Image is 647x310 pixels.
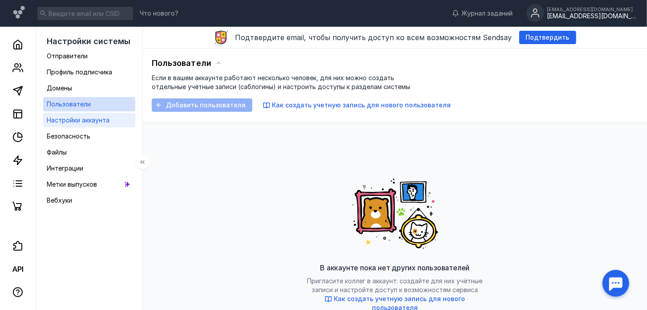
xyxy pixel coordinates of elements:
span: Домены [47,84,72,92]
input: Введите email или CSID [37,7,133,20]
div: [EMAIL_ADDRESS][DOMAIN_NAME] [547,12,636,20]
a: Домены [43,81,135,95]
a: Настройки аккаунта [43,113,135,127]
a: Интеграции [43,161,135,175]
button: Как создать учетную запись для нового пользователя [263,101,451,110]
span: Настройки системы [47,37,130,46]
a: Пользователи [43,97,135,111]
span: Подтвердите email, чтобы получить доступ ко всем возможностям Sendsay [235,33,512,42]
span: Журнал заданий [461,9,513,18]
a: Метки выпусков [43,177,135,192]
a: Профиль подписчика [43,65,135,79]
span: Интеграции [47,164,83,172]
a: Отправители [43,49,135,63]
span: Настройки аккаунта [47,116,109,124]
span: Файлы [47,148,67,156]
span: Подтвердить [526,34,570,41]
span: Как создать учетную запись для нового пользователя [272,101,451,109]
span: Пользователи [152,58,211,68]
span: Отправители [47,52,88,60]
span: Профиль подписчика [47,68,112,76]
span: Что нового? [140,10,178,16]
div: [EMAIL_ADDRESS][DOMAIN_NAME] [547,7,636,12]
a: Что нового? [135,10,183,16]
a: Вебхуки [43,193,135,208]
span: Вебхуки [47,196,72,204]
a: Безопасность [43,129,135,143]
span: Метки выпусков [47,180,97,188]
a: Файлы [43,145,135,159]
button: Подтвердить [519,31,576,44]
a: Журнал заданий [448,9,517,18]
span: Если в вашем аккаунте работают несколько человек, для них можно создать отдельные учётные записи ... [152,74,410,90]
span: Пользователи [47,100,91,108]
span: В аккаунте пока нет других пользователей [320,263,469,272]
span: Безопасность [47,132,90,140]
